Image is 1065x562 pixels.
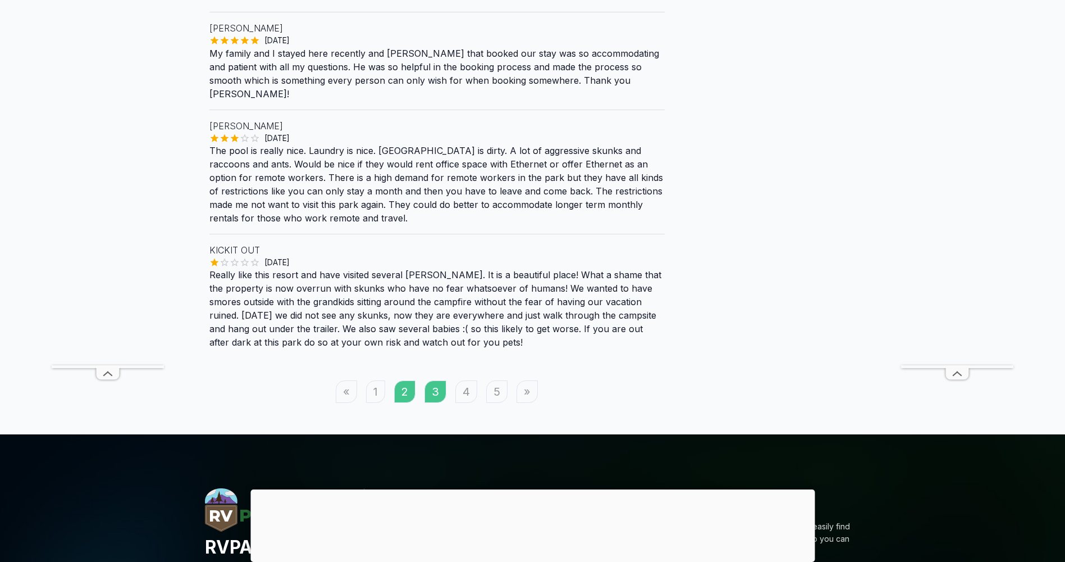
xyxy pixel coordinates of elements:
[260,257,294,268] span: [DATE]
[52,28,164,365] iframe: Advertisement
[366,380,385,403] a: 1
[336,380,357,403] a: «
[455,380,477,403] a: 4
[516,380,538,403] a: »
[373,488,524,520] h6: Popular destinations
[205,488,280,532] img: RVParx.com
[260,133,294,144] span: [DATE]
[901,28,1013,365] iframe: Advertisement
[209,21,665,35] p: [PERSON_NAME]
[260,35,294,46] span: [DATE]
[209,268,665,349] p: Really like this resort and have visited several [PERSON_NAME]. It is a beautiful place! What a s...
[209,119,665,133] p: [PERSON_NAME]
[250,490,815,559] iframe: Advertisement
[542,488,692,520] h6: Useful Links
[209,144,665,225] p: The pool is really nice. Laundry is nice. [GEOGRAPHIC_DATA] is dirty. A lot of aggressive skunks ...
[424,380,446,403] a: 3
[205,535,355,560] h4: RVPARX
[209,47,665,101] p: My family and I stayed here recently and [PERSON_NAME] that booked our stay was so accommodating ...
[710,488,861,520] h6: About RVParx
[394,380,415,403] a: 2
[486,380,508,403] a: 5
[209,243,665,257] p: KICKIT OUT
